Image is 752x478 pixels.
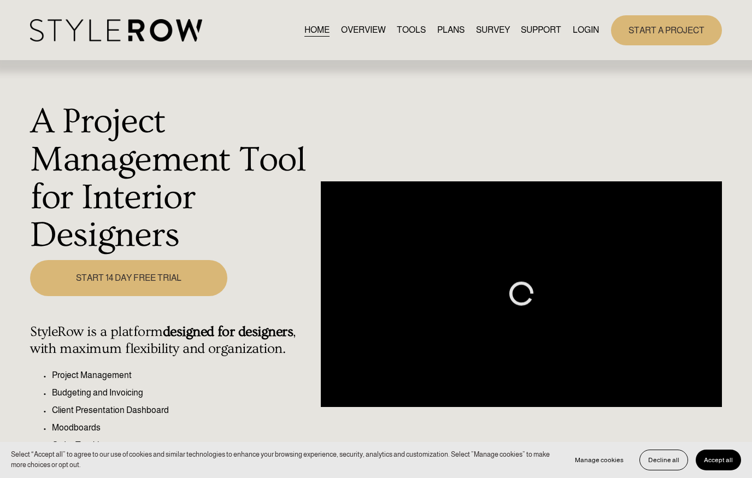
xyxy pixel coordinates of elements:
button: Accept all [696,450,741,470]
h1: A Project Management Tool for Interior Designers [30,103,315,254]
span: SUPPORT [521,23,561,37]
p: Budgeting and Invoicing [52,386,315,399]
p: Client Presentation Dashboard [52,404,315,417]
a: LOGIN [573,23,599,38]
span: Accept all [704,456,733,464]
a: TOOLS [397,23,426,38]
span: Decline all [648,456,679,464]
a: START 14 DAY FREE TRIAL [30,260,227,296]
p: Project Management [52,369,315,382]
button: Manage cookies [567,450,632,470]
button: Decline all [639,450,688,470]
p: Moodboards [52,421,315,434]
a: START A PROJECT [611,15,722,45]
a: PLANS [437,23,465,38]
p: Select “Accept all” to agree to our use of cookies and similar technologies to enhance your brows... [11,450,556,470]
p: Order Tracking [52,439,315,452]
a: folder dropdown [521,23,561,38]
a: OVERVIEW [341,23,386,38]
strong: designed for designers [163,324,293,340]
img: StyleRow [30,19,202,42]
a: HOME [304,23,330,38]
a: SURVEY [476,23,510,38]
span: Manage cookies [575,456,624,464]
h4: StyleRow is a platform , with maximum flexibility and organization. [30,324,315,357]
